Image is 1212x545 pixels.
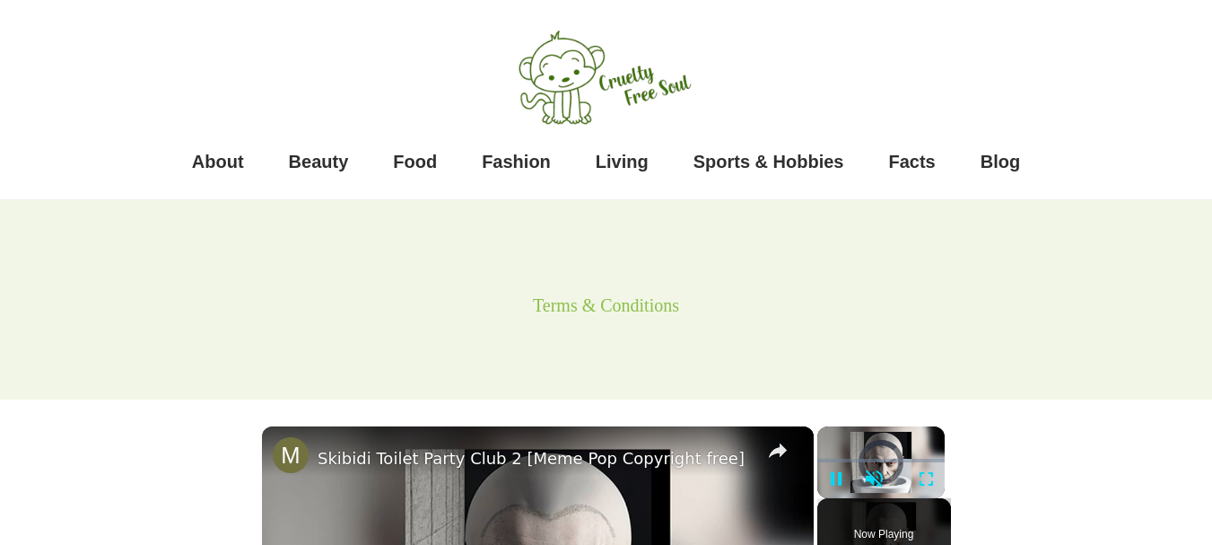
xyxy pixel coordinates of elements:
[855,461,893,498] button: Unmute
[273,437,309,473] a: channel logo
[596,144,649,180] a: Living
[192,144,244,180] a: About
[854,529,914,540] span: Now Playing
[817,461,855,498] button: Pause
[693,144,844,180] a: Sports & Hobbies
[482,144,551,180] a: Fashion
[762,435,794,467] button: share
[318,443,753,475] a: Skibidi Toilet Party Club 2 [Meme Pop Copyright free]
[907,461,945,498] button: Fullscreen
[817,426,945,498] div: Video Player
[981,144,1020,180] a: Blog
[533,295,679,315] a: Terms & Conditions
[817,458,945,461] div: Progress Bar
[889,144,936,180] a: Facts
[393,144,437,180] a: Food
[289,144,349,180] a: Beauty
